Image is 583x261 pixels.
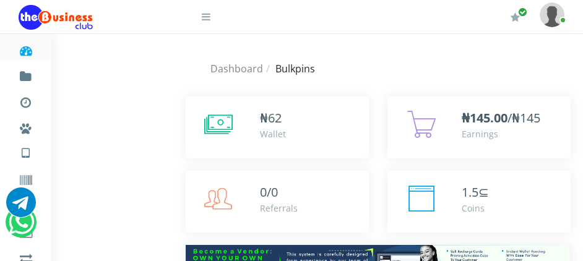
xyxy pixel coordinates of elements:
[47,154,150,175] a: International VTU
[518,7,527,17] span: Renew/Upgrade Subscription
[260,127,286,140] div: Wallet
[186,96,369,158] a: ₦62 Wallet
[19,163,33,193] a: Vouchers
[19,111,33,141] a: Miscellaneous Payments
[462,202,489,215] div: Coins
[19,136,33,167] a: VTU
[19,33,33,63] a: Dashboard
[462,109,540,126] span: /₦145
[387,96,571,158] a: ₦145.00/₦145 Earnings
[6,197,36,217] a: Chat for support
[260,109,286,127] div: ₦
[186,171,369,233] a: 0/0 Referrals
[19,85,33,115] a: Transactions
[462,184,478,200] span: 1.5
[462,109,507,126] b: ₦145.00
[462,127,540,140] div: Earnings
[263,61,315,76] li: Bulkpins
[260,184,278,200] span: 0/0
[268,109,282,126] span: 62
[19,5,93,30] img: Logo
[9,216,34,237] a: Chat for support
[462,183,489,202] div: ⊆
[19,59,33,89] a: Fund wallet
[210,62,263,75] a: Dashboard
[540,2,564,27] img: User
[511,12,520,22] i: Renew/Upgrade Subscription
[47,136,150,157] a: Nigerian VTU
[260,202,298,215] div: Referrals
